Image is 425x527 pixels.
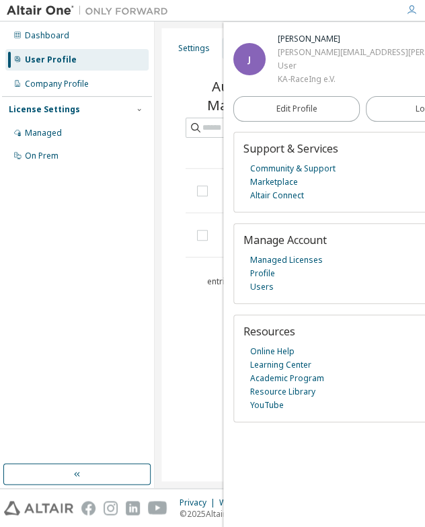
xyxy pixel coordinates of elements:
div: License Settings [9,104,80,115]
a: Resource Library [250,385,315,399]
a: Altair Connect [250,189,304,202]
img: instagram.svg [104,501,118,515]
div: Settings [178,43,210,54]
a: Academic Program [250,372,324,385]
div: Managed [25,128,62,138]
span: Support & Services [243,141,338,156]
div: User Profile [25,54,77,65]
a: Community & Support [250,162,336,175]
span: J [248,54,251,65]
a: Online Help [250,345,295,358]
a: Edit Profile [233,96,360,122]
div: On Prem [25,151,59,161]
img: facebook.svg [81,501,95,515]
span: Resources [243,324,295,339]
div: Privacy [180,497,219,508]
img: linkedin.svg [126,501,140,515]
a: Marketplace [250,175,298,189]
div: Company Profile [25,79,89,89]
img: Altair One [7,4,175,17]
span: Edit Profile [276,104,317,114]
a: Managed Licenses [250,253,323,267]
span: Showing entries 1 through 2 of 2 [207,265,287,287]
a: Users [250,280,274,294]
img: youtube.svg [148,501,167,515]
a: Profile [250,267,275,280]
div: Website Terms of Use [219,497,318,508]
a: Learning Center [250,358,311,372]
span: Manage Account [243,233,327,247]
div: Dashboard [25,30,69,41]
p: © 2025 Altair Engineering, Inc. All Rights Reserved. [180,508,387,519]
img: altair_logo.svg [4,501,73,515]
a: YouTube [250,399,284,412]
span: Authorized Machines (2) [186,77,311,114]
